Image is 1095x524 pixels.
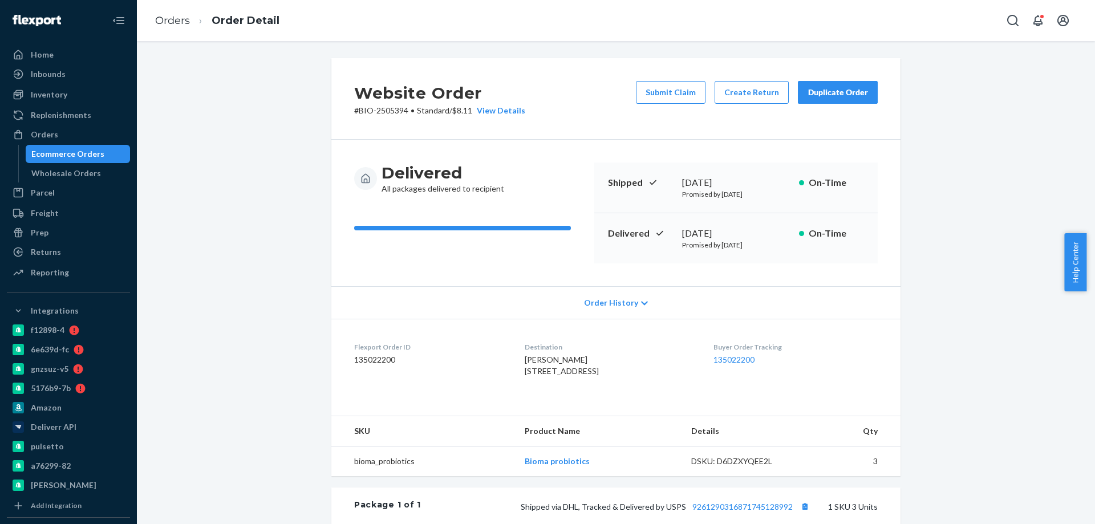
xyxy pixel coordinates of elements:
a: pulsetto [7,437,130,456]
div: Prep [31,227,48,238]
p: Promised by [DATE] [682,189,790,199]
a: Add Integration [7,499,130,513]
div: Parcel [31,187,55,198]
div: Integrations [31,305,79,316]
dt: Destination [525,342,695,352]
div: Ecommerce Orders [31,148,104,160]
a: 6e639d-fc [7,340,130,359]
div: [DATE] [682,227,790,240]
a: [PERSON_NAME] [7,476,130,494]
a: Inventory [7,86,130,104]
button: Submit Claim [636,81,705,104]
dt: Buyer Order Tracking [713,342,878,352]
button: Open account menu [1052,9,1074,32]
a: Inbounds [7,65,130,83]
a: Bioma probiotics [525,456,590,466]
div: Duplicate Order [808,87,868,98]
a: Orders [7,125,130,144]
a: Deliverr API [7,418,130,436]
div: Freight [31,208,59,219]
button: Close Navigation [107,9,130,32]
a: Replenishments [7,106,130,124]
div: [DATE] [682,176,790,189]
div: All packages delivered to recipient [382,163,504,194]
div: Replenishments [31,109,91,121]
span: • [411,105,415,115]
a: f12898-4 [7,321,130,339]
th: SKU [331,416,516,446]
div: DSKU: D6DZXYQEE2L [691,456,798,467]
h3: Delivered [382,163,504,183]
dd: 135022200 [354,354,506,365]
div: 6e639d-fc [31,344,69,355]
div: Inbounds [31,68,66,80]
a: Home [7,46,130,64]
span: Shipped via DHL, Tracked & Delivered by USPS [521,502,812,511]
td: 3 [807,446,901,477]
a: Returns [7,243,130,261]
img: Flexport logo [13,15,61,26]
div: Home [31,49,54,60]
p: On-Time [809,227,864,240]
ol: breadcrumbs [146,4,289,38]
button: View Details [472,105,525,116]
div: gnzsuz-v5 [31,363,68,375]
button: Copy tracking number [797,499,812,514]
h2: Website Order [354,81,525,105]
th: Qty [807,416,901,446]
button: Help Center [1064,233,1086,291]
span: Standard [417,105,449,115]
div: Orders [31,129,58,140]
a: 9261290316871745128992 [692,502,793,511]
button: Duplicate Order [798,81,878,104]
a: gnzsuz-v5 [7,360,130,378]
a: Orders [155,14,190,27]
div: Inventory [31,89,67,100]
span: Order History [584,297,638,308]
p: Promised by [DATE] [682,240,790,250]
td: bioma_probiotics [331,446,516,477]
div: Returns [31,246,61,258]
a: Amazon [7,399,130,417]
button: Open Search Box [1001,9,1024,32]
button: Create Return [715,81,789,104]
div: f12898-4 [31,324,64,336]
a: Ecommerce Orders [26,145,131,163]
div: Wholesale Orders [31,168,101,179]
a: Reporting [7,263,130,282]
a: Parcel [7,184,130,202]
div: Amazon [31,402,62,413]
div: 1 SKU 3 Units [421,499,878,514]
span: [PERSON_NAME] [STREET_ADDRESS] [525,355,599,376]
a: Order Detail [212,14,279,27]
button: Open notifications [1027,9,1049,32]
p: # BIO-2505394 / $8.11 [354,105,525,116]
a: Wholesale Orders [26,164,131,182]
p: On-Time [809,176,864,189]
div: Deliverr API [31,421,76,433]
div: Add Integration [31,501,82,510]
p: Delivered [608,227,673,240]
a: Prep [7,224,130,242]
button: Integrations [7,302,130,320]
div: 5176b9-7b [31,383,71,394]
a: 135022200 [713,355,755,364]
div: Reporting [31,267,69,278]
a: 5176b9-7b [7,379,130,397]
div: pulsetto [31,441,64,452]
a: Freight [7,204,130,222]
div: a76299-82 [31,460,71,472]
dt: Flexport Order ID [354,342,506,352]
p: Shipped [608,176,673,189]
a: a76299-82 [7,457,130,475]
th: Details [682,416,808,446]
div: Package 1 of 1 [354,499,421,514]
th: Product Name [516,416,682,446]
div: [PERSON_NAME] [31,480,96,491]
